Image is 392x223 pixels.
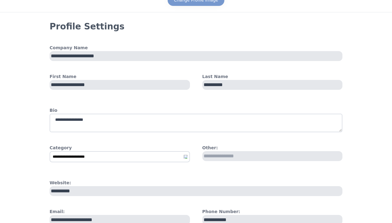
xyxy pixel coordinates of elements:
h4: Other: [202,145,343,151]
h4: First Name [50,73,190,80]
h4: Phone Number: [202,208,343,215]
h4: Category [50,145,190,151]
h4: Bio [50,107,342,114]
h4: Last Name [202,73,343,80]
h4: Email: [50,208,190,215]
h4: Website: [50,180,342,186]
h4: Company Name [50,45,342,51]
h3: Profile Settings [50,21,342,32]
